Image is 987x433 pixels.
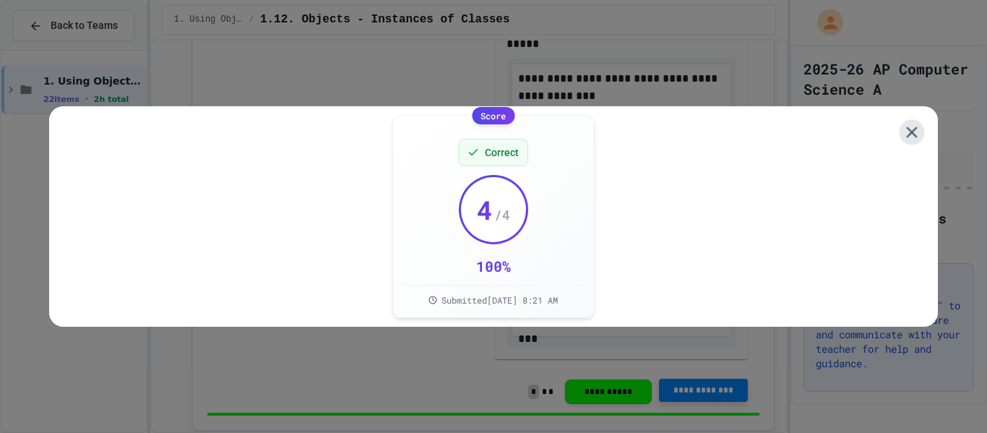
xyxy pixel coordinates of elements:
span: Correct [485,145,519,160]
span: / 4 [494,205,510,225]
div: 100 % [476,256,511,276]
div: Score [472,107,514,124]
span: 4 [477,195,493,224]
span: Submitted [DATE] 8:21 AM [441,294,558,306]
